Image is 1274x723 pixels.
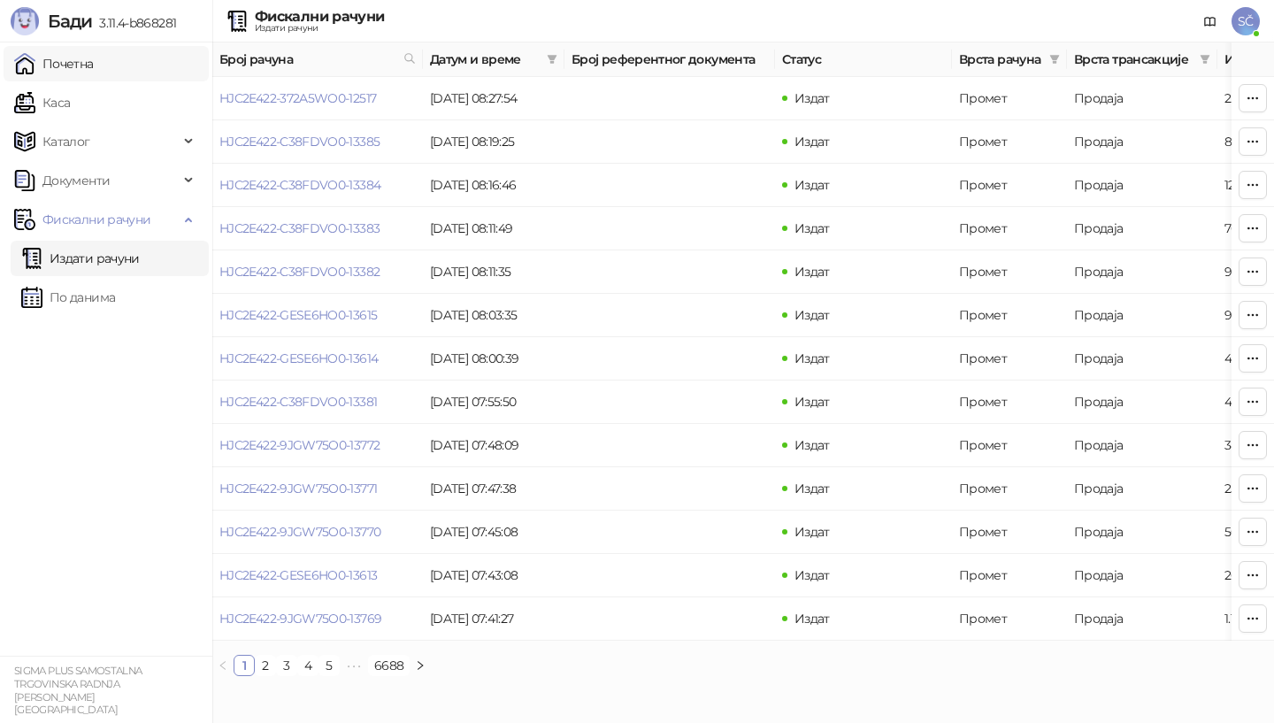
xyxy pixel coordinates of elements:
[1046,46,1063,73] span: filter
[212,42,423,77] th: Број рачуна
[212,467,423,511] td: HJC2E422-9JGW75O0-13771
[794,437,830,453] span: Издат
[952,424,1067,467] td: Промет
[212,424,423,467] td: HJC2E422-9JGW75O0-13772
[423,207,564,250] td: [DATE] 08:11:49
[1067,381,1217,424] td: Продаја
[277,656,296,675] a: 3
[794,350,830,366] span: Издат
[234,655,255,676] li: 1
[415,660,426,671] span: right
[794,220,830,236] span: Издат
[21,280,115,315] a: По данима
[212,294,423,337] td: HJC2E422-GESE6HO0-13615
[423,294,564,337] td: [DATE] 08:03:35
[547,54,557,65] span: filter
[952,207,1067,250] td: Промет
[775,42,952,77] th: Статус
[1074,50,1193,69] span: Врста трансакције
[1067,42,1217,77] th: Врста трансакције
[952,554,1067,597] td: Промет
[212,250,423,294] td: HJC2E422-C38FDVO0-13382
[218,660,228,671] span: left
[212,381,423,424] td: HJC2E422-C38FDVO0-13381
[212,597,423,641] td: HJC2E422-9JGW75O0-13769
[255,24,384,33] div: Издати рачуни
[794,177,830,193] span: Издат
[21,241,140,276] a: Издати рачуни
[219,481,377,496] a: HJC2E422-9JGW75O0-13771
[219,90,376,106] a: HJC2E422-372A5WO0-12517
[1067,77,1217,120] td: Продаја
[42,202,150,237] span: Фискални рачуни
[1067,467,1217,511] td: Продаја
[298,656,318,675] a: 4
[423,381,564,424] td: [DATE] 07:55:50
[410,655,431,676] li: Следећа страна
[212,120,423,164] td: HJC2E422-C38FDVO0-13385
[212,77,423,120] td: HJC2E422-372A5WO0-12517
[340,655,368,676] li: Следећих 5 Страна
[42,124,90,159] span: Каталог
[430,50,540,69] span: Датум и време
[219,307,377,323] a: HJC2E422-GESE6HO0-13615
[219,524,380,540] a: HJC2E422-9JGW75O0-13770
[1067,207,1217,250] td: Продаја
[14,665,142,716] small: SIGMA PLUS SAMOSTALNA TRGOVINSKA RADNJA [PERSON_NAME] [GEOGRAPHIC_DATA]
[276,655,297,676] li: 3
[952,467,1067,511] td: Промет
[212,207,423,250] td: HJC2E422-C38FDVO0-13383
[1067,597,1217,641] td: Продаја
[212,337,423,381] td: HJC2E422-GESE6HO0-13614
[212,655,234,676] button: left
[1200,54,1210,65] span: filter
[794,481,830,496] span: Издат
[423,511,564,554] td: [DATE] 07:45:08
[219,437,380,453] a: HJC2E422-9JGW75O0-13772
[543,46,561,73] span: filter
[369,656,409,675] a: 6688
[14,46,94,81] a: Почетна
[794,90,830,106] span: Издат
[48,11,92,32] span: Бади
[794,134,830,150] span: Издат
[794,524,830,540] span: Издат
[340,655,368,676] span: •••
[1067,164,1217,207] td: Продаја
[952,337,1067,381] td: Промет
[14,85,70,120] a: Каса
[212,655,234,676] li: Претходна страна
[423,164,564,207] td: [DATE] 08:16:46
[1067,120,1217,164] td: Продаја
[219,50,396,69] span: Број рачуна
[423,597,564,641] td: [DATE] 07:41:27
[1196,7,1224,35] a: Документација
[1196,46,1214,73] span: filter
[423,120,564,164] td: [DATE] 08:19:25
[219,567,377,583] a: HJC2E422-GESE6HO0-13613
[219,350,378,366] a: HJC2E422-GESE6HO0-13614
[255,655,276,676] li: 2
[423,250,564,294] td: [DATE] 08:11:35
[952,294,1067,337] td: Промет
[410,655,431,676] button: right
[255,10,384,24] div: Фискални рачуни
[1067,424,1217,467] td: Продаја
[1049,54,1060,65] span: filter
[11,7,39,35] img: Logo
[952,597,1067,641] td: Промет
[952,381,1067,424] td: Промет
[952,42,1067,77] th: Врста рачуна
[219,177,380,193] a: HJC2E422-C38FDVO0-13384
[564,42,775,77] th: Број референтног документа
[297,655,318,676] li: 4
[952,77,1067,120] td: Промет
[219,220,380,236] a: HJC2E422-C38FDVO0-13383
[423,554,564,597] td: [DATE] 07:43:08
[1067,294,1217,337] td: Продаја
[952,250,1067,294] td: Промет
[1067,554,1217,597] td: Продаја
[952,511,1067,554] td: Промет
[92,15,176,31] span: 3.11.4-b868281
[256,656,275,675] a: 2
